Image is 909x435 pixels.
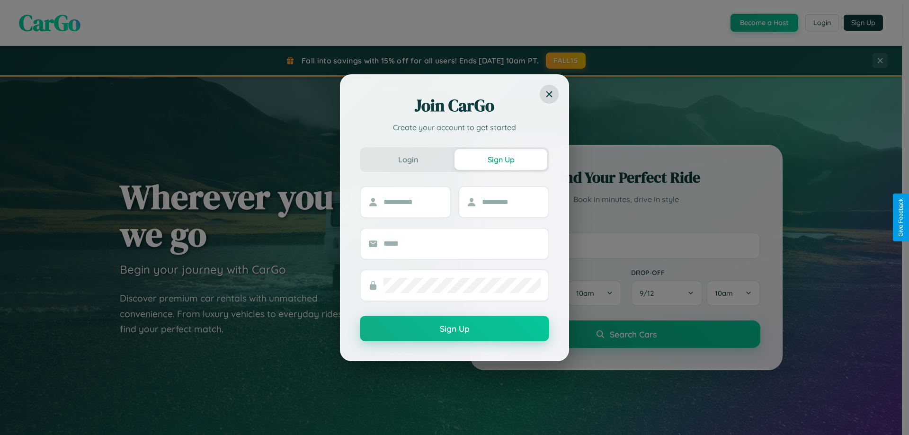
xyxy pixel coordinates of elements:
button: Sign Up [454,149,547,170]
button: Sign Up [360,316,549,341]
p: Create your account to get started [360,122,549,133]
h2: Join CarGo [360,94,549,117]
div: Give Feedback [898,198,904,237]
button: Login [362,149,454,170]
